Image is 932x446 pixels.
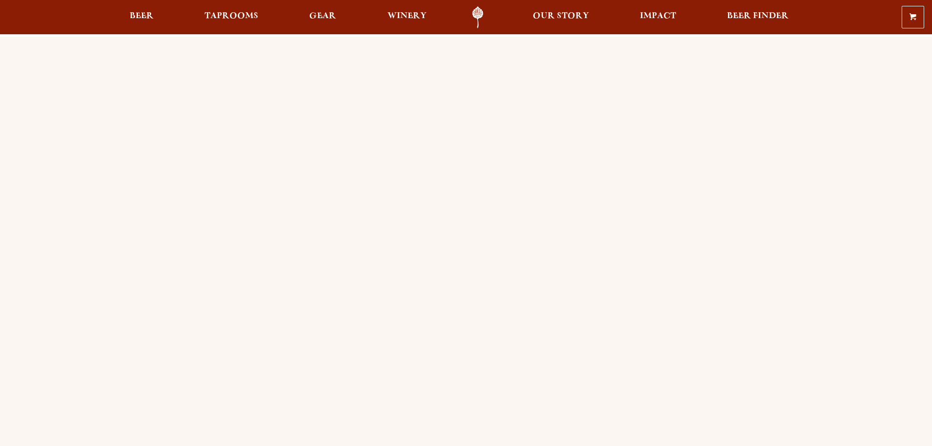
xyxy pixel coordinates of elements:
[303,6,342,28] a: Gear
[727,12,789,20] span: Beer Finder
[533,12,589,20] span: Our Story
[198,6,265,28] a: Taprooms
[640,12,676,20] span: Impact
[130,12,154,20] span: Beer
[526,6,595,28] a: Our Story
[721,6,795,28] a: Beer Finder
[309,12,336,20] span: Gear
[381,6,433,28] a: Winery
[123,6,160,28] a: Beer
[387,12,427,20] span: Winery
[205,12,258,20] span: Taprooms
[459,6,496,28] a: Odell Home
[634,6,682,28] a: Impact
